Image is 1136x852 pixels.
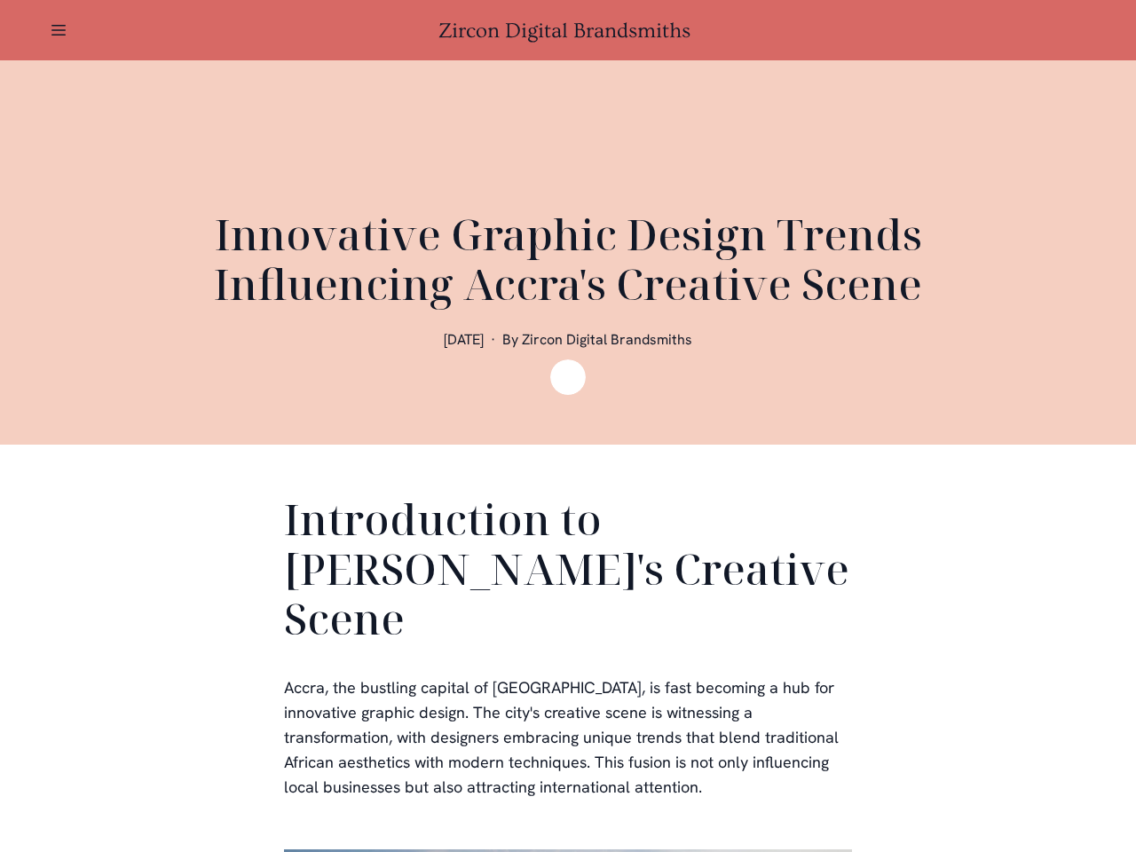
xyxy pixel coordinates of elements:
[491,330,495,349] span: ·
[284,494,852,651] h2: Introduction to [PERSON_NAME]'s Creative Scene
[444,330,484,349] span: [DATE]
[284,675,852,800] p: Accra, the bustling capital of [GEOGRAPHIC_DATA], is fast becoming a hub for innovative graphic d...
[502,330,692,349] span: By Zircon Digital Brandsmiths
[438,19,698,43] a: Zircon Digital Brandsmiths
[550,359,586,395] img: Zircon Digital Brandsmiths
[142,209,994,309] h1: Innovative Graphic Design Trends Influencing Accra's Creative Scene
